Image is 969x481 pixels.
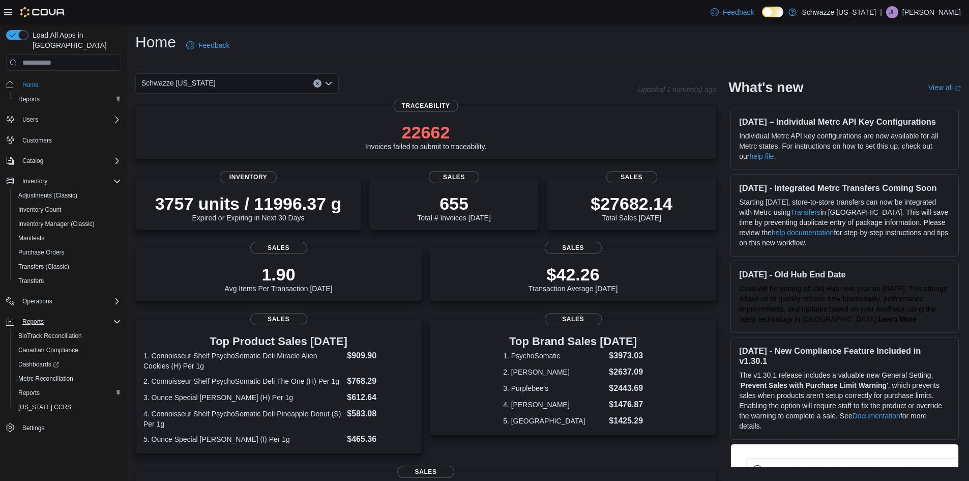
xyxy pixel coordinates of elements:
[739,370,950,431] p: The v1.30.1 release includes a valuable new General Setting, ' ', which prevents sales when produ...
[889,6,896,18] span: JL
[886,6,898,18] div: Justin Lovely
[2,77,125,92] button: Home
[2,420,125,435] button: Settings
[14,358,63,371] a: Dashboards
[14,358,121,371] span: Dashboards
[14,373,77,385] a: Metrc Reconciliation
[198,40,229,50] span: Feedback
[503,400,605,410] dt: 4. [PERSON_NAME]
[707,2,758,22] a: Feedback
[18,191,77,200] span: Adjustments (Classic)
[902,6,961,18] p: [PERSON_NAME]
[14,232,48,244] a: Manifests
[14,401,75,413] a: [US_STATE] CCRS
[22,318,44,326] span: Reports
[609,399,643,411] dd: $1476.87
[609,366,643,378] dd: $2637.09
[18,360,59,369] span: Dashboards
[141,77,216,89] span: Schwazze [US_STATE]
[18,422,48,434] a: Settings
[14,189,121,202] span: Adjustments (Classic)
[802,6,876,18] p: Schwazze [US_STATE]
[14,387,44,399] a: Reports
[14,261,121,273] span: Transfers (Classic)
[28,30,121,50] span: Load All Apps in [GEOGRAPHIC_DATA]
[6,73,121,462] nav: Complex example
[250,313,307,325] span: Sales
[18,114,42,126] button: Users
[2,294,125,308] button: Operations
[18,316,121,328] span: Reports
[18,263,69,271] span: Transfers (Classic)
[18,295,121,307] span: Operations
[790,208,820,216] a: Transfers
[739,197,950,248] p: Starting [DATE], store-to-store transfers can now be integrated with Metrc using in [GEOGRAPHIC_D...
[14,373,121,385] span: Metrc Reconciliation
[2,133,125,148] button: Customers
[18,403,71,411] span: [US_STATE] CCRS
[10,343,125,357] button: Canadian Compliance
[347,350,414,362] dd: $909.90
[591,193,672,214] p: $27682.14
[14,275,121,287] span: Transfers
[397,466,454,478] span: Sales
[18,134,56,147] a: Customers
[739,117,950,127] h3: [DATE] – Individual Metrc API Key Configurations
[10,231,125,245] button: Manifests
[18,220,95,228] span: Inventory Manager (Classic)
[638,86,716,94] p: Updated 1 minute(s) ago
[325,79,333,88] button: Open list of options
[18,316,48,328] button: Reports
[878,315,917,323] strong: Learn More
[14,401,121,413] span: Washington CCRS
[741,381,887,389] strong: Prevent Sales with Purchase Limit Warning
[739,183,950,193] h3: [DATE] - Integrated Metrc Transfers Coming Soon
[10,217,125,231] button: Inventory Manager (Classic)
[10,188,125,203] button: Adjustments (Classic)
[880,6,882,18] p: |
[528,264,618,285] p: $42.26
[10,245,125,260] button: Purchase Orders
[2,112,125,127] button: Users
[22,297,52,305] span: Operations
[18,175,51,187] button: Inventory
[22,136,52,145] span: Customers
[2,315,125,329] button: Reports
[14,344,121,356] span: Canadian Compliance
[503,367,605,377] dt: 2. [PERSON_NAME]
[14,261,73,273] a: Transfers (Classic)
[18,248,65,257] span: Purchase Orders
[503,383,605,393] dt: 3. Purplebee's
[18,175,121,187] span: Inventory
[545,313,602,325] span: Sales
[2,154,125,168] button: Catalog
[143,392,343,403] dt: 3. Ounce Special [PERSON_NAME] (H) Per 1g
[10,386,125,400] button: Reports
[18,95,40,103] span: Reports
[10,372,125,386] button: Metrc Reconciliation
[14,93,44,105] a: Reports
[18,389,40,397] span: Reports
[155,193,342,214] p: 3757 units / 11996.37 g
[18,79,43,91] a: Home
[155,193,342,222] div: Expired or Expiring in Next 30 Days
[14,204,66,216] a: Inventory Count
[365,122,487,151] div: Invoices failed to submit to traceability.
[14,189,81,202] a: Adjustments (Classic)
[955,86,961,92] svg: External link
[220,171,277,183] span: Inventory
[14,344,82,356] a: Canadian Compliance
[365,122,487,143] p: 22662
[143,335,414,348] h3: Top Product Sales [DATE]
[22,81,39,89] span: Home
[18,234,44,242] span: Manifests
[313,79,321,88] button: Clear input
[14,275,48,287] a: Transfers
[225,264,333,285] p: 1.90
[739,131,950,161] p: Individual Metrc API key configurations are now available for all Metrc states. For instructions ...
[739,269,950,279] h3: [DATE] - Old Hub End Date
[143,434,343,444] dt: 5. Ounce Special [PERSON_NAME] (I) Per 1g
[143,351,343,371] dt: 1. Connoisseur Shelf PsychoSomatic Deli Miracle Alien Cookies (H) Per 1g
[503,416,605,426] dt: 5. [GEOGRAPHIC_DATA]
[417,193,490,222] div: Total # Invoices [DATE]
